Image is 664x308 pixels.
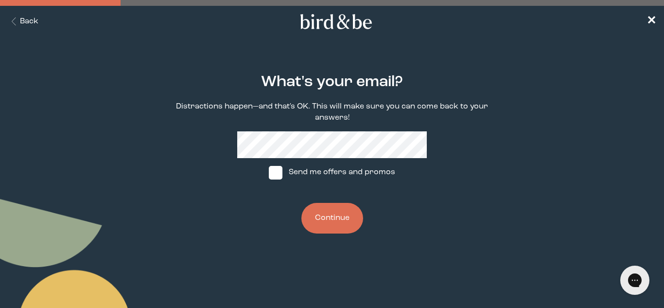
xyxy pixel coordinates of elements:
button: Back Button [8,16,38,27]
button: Continue [301,203,363,234]
a: ✕ [647,13,656,30]
span: ✕ [647,16,656,27]
label: Send me offers and promos [260,158,404,187]
p: Distractions happen—and that's OK. This will make sure you can come back to your answers! [174,101,490,124]
h2: What's your email? [261,71,403,93]
iframe: Gorgias live chat messenger [615,262,654,298]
